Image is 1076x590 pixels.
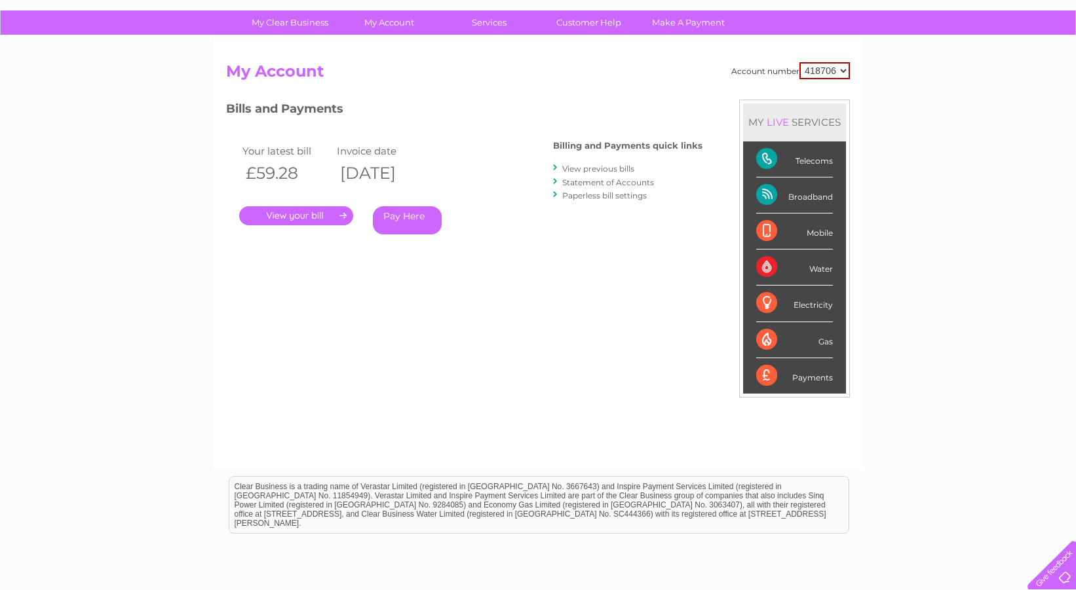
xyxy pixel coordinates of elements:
h4: Billing and Payments quick links [553,141,702,151]
a: Blog [962,56,981,65]
th: £59.28 [239,160,334,187]
th: [DATE] [334,160,428,187]
div: Telecoms [756,141,833,177]
div: Water [756,249,833,286]
a: Statement of Accounts [562,177,654,187]
a: Telecoms [915,56,954,65]
td: Your latest bill [239,142,334,160]
div: Mobile [756,213,833,249]
a: Pay Here [373,206,442,234]
a: . [239,206,353,225]
a: Customer Help [535,10,643,35]
a: My Account [336,10,444,35]
div: MY SERVICES [743,103,846,141]
img: logo.png [37,34,104,74]
a: My Clear Business [236,10,344,35]
div: Electricity [756,286,833,322]
div: Clear Business is a trading name of Verastar Limited (registered in [GEOGRAPHIC_DATA] No. 3667643... [229,7,849,64]
div: Gas [756,322,833,358]
a: Log out [1033,56,1064,65]
a: Make A Payment [634,10,742,35]
div: LIVE [764,116,792,128]
a: Water [845,56,870,65]
a: Energy [878,56,907,65]
td: Invoice date [334,142,428,160]
a: Contact [989,56,1021,65]
div: Account number [731,62,850,79]
div: Broadband [756,177,833,213]
a: View previous bills [562,164,634,174]
h3: Bills and Payments [226,100,702,122]
a: 0333 014 3131 [829,7,919,23]
h2: My Account [226,62,850,87]
a: Paperless bill settings [562,191,647,200]
a: Services [435,10,543,35]
div: Payments [756,358,833,394]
